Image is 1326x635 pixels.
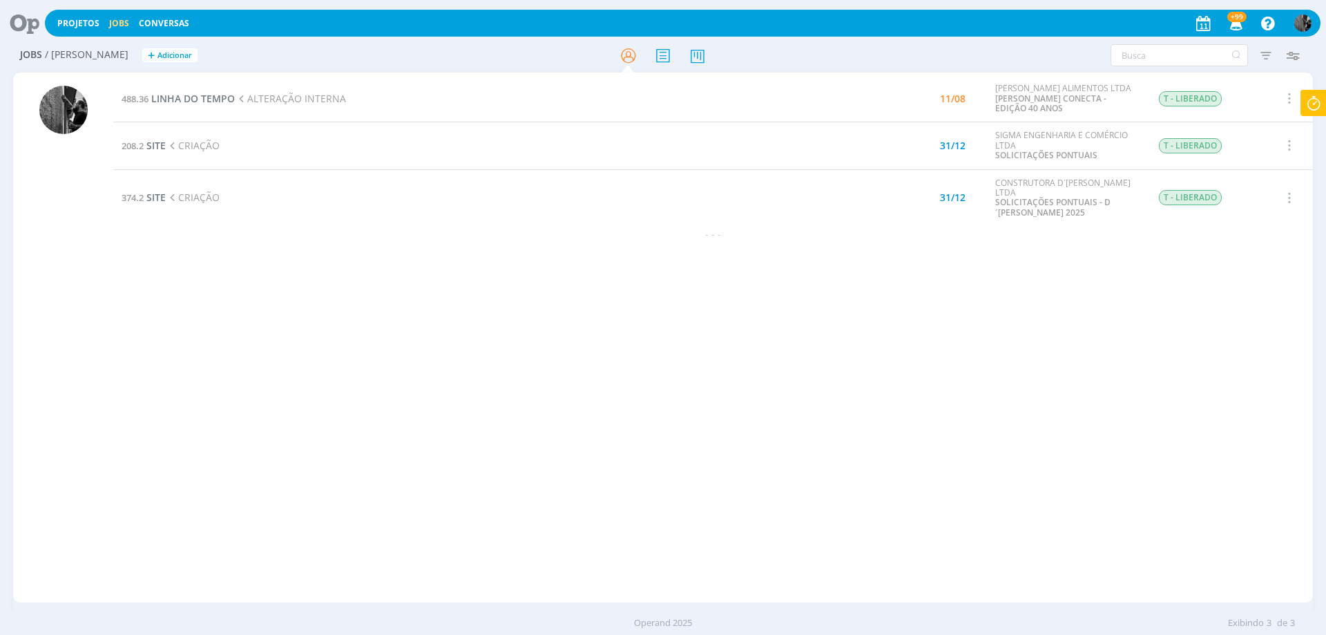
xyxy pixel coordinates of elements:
[113,227,1313,241] div: - - -
[166,191,220,204] span: CRIAÇÃO
[146,191,166,204] span: SITE
[940,94,965,104] div: 11/08
[57,17,99,29] a: Projetos
[940,141,965,151] div: 31/12
[122,93,148,105] span: 488.36
[940,193,965,202] div: 31/12
[45,49,128,61] span: / [PERSON_NAME]
[235,92,346,105] span: ALTERAÇÃO INTERNA
[148,48,155,63] span: +
[1227,12,1247,22] span: +99
[122,140,144,152] span: 208.2
[20,49,42,61] span: Jobs
[995,196,1111,218] a: SOLICITAÇÕES PONTUAIS - D´[PERSON_NAME] 2025
[109,17,129,29] a: Jobs
[53,18,104,29] button: Projetos
[122,92,235,105] a: 488.36LINHA DO TEMPO
[146,139,166,152] span: SITE
[1267,616,1271,630] span: 3
[1290,616,1295,630] span: 3
[151,92,235,105] span: LINHA DO TEMPO
[1294,11,1312,35] button: P
[995,131,1137,160] div: SIGMA ENGENHARIA E COMÉRCIO LTDA
[157,51,192,60] span: Adicionar
[1221,11,1249,36] button: +99
[122,191,166,204] a: 374.2SITE
[135,18,193,29] button: Conversas
[1111,44,1248,66] input: Busca
[1294,15,1311,32] img: P
[105,18,133,29] button: Jobs
[995,84,1137,113] div: [PERSON_NAME] ALIMENTOS LTDA
[142,48,198,63] button: +Adicionar
[139,17,189,29] a: Conversas
[1159,190,1222,205] span: T - LIBERADO
[1277,616,1287,630] span: de
[995,93,1106,114] a: [PERSON_NAME] CONECTA - EDIÇÃO 40 ANOS
[1159,138,1222,153] span: T - LIBERADO
[122,139,166,152] a: 208.2SITE
[1228,616,1264,630] span: Exibindo
[166,139,220,152] span: CRIAÇÃO
[1159,91,1222,106] span: T - LIBERADO
[995,149,1097,161] a: SOLICITAÇÕES PONTUAIS
[39,86,88,134] img: P
[122,191,144,204] span: 374.2
[995,178,1137,218] div: CONSTRUTORA D´[PERSON_NAME] LTDA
